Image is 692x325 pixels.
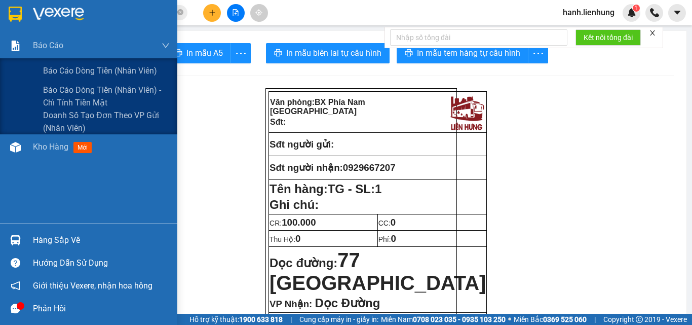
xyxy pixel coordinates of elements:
span: Thu Hộ: [270,235,300,243]
strong: Sđt người gửi: [270,139,334,150]
span: copyright [636,316,643,323]
span: BX Phía Nam [GEOGRAPHIC_DATA] [270,98,365,116]
span: Miền Bắc [514,314,587,325]
span: 1 [634,5,638,12]
strong: 0369 525 060 [543,315,587,323]
strong: 1900 633 818 [239,315,283,323]
div: Hàng sắp về [33,233,170,248]
button: printerIn mẫu A5 [166,43,231,63]
strong: Văn phòng: [270,98,365,116]
span: | [290,314,292,325]
span: Báo cáo dòng tiền (nhân viên) [43,64,157,77]
span: Cung cấp máy in - giấy in: [299,314,378,325]
span: printer [405,49,413,58]
span: mới [73,142,92,153]
span: Phí: [378,235,396,243]
span: Doanh số tạo đơn theo VP gửi (nhân viên) [43,109,170,134]
strong: Dọc đường: [270,256,486,293]
span: CR: [270,219,316,227]
span: aim [255,9,262,16]
span: In mẫu tem hàng tự cấu hình [417,47,520,59]
span: Ghi chú: [270,198,319,211]
span: Giới thiệu Vexere, nhận hoa hồng [33,279,152,292]
span: 0 [295,233,300,244]
img: icon-new-feature [627,8,636,17]
strong: Sđt: [270,118,286,126]
input: Nhập số tổng đài [390,29,567,46]
span: Miền Nam [381,314,506,325]
span: close [649,29,656,37]
img: logo [447,93,486,131]
span: 0 [391,233,396,244]
strong: Sđt người nhận: [270,162,343,173]
button: more [230,43,251,63]
span: 100.000 [282,217,316,228]
span: TG - SL: [328,182,382,196]
span: Kho hàng [33,142,68,152]
span: 0 [391,217,396,228]
span: Hỗ trợ kỹ thuật: [189,314,283,325]
span: 77 [GEOGRAPHIC_DATA] [270,249,486,294]
span: close-circle [177,8,183,18]
span: printer [274,49,282,58]
span: question-circle [11,258,20,268]
span: Báo cáo [33,39,63,52]
span: more [231,47,250,60]
span: down [162,42,170,50]
span: Dọc Đường [315,296,380,310]
span: message [11,304,20,313]
span: printer [174,49,182,58]
span: Báo cáo dòng tiền (nhân viên) - chỉ tính tiền mặt [43,84,170,109]
span: In mẫu biên lai tự cấu hình [286,47,381,59]
button: Kết nối tổng đài [575,29,641,46]
span: | [594,314,596,325]
sup: 1 [633,5,640,12]
img: logo-vxr [9,7,22,22]
span: notification [11,281,20,291]
img: warehouse-icon [10,235,21,245]
strong: 0708 023 035 - 0935 103 250 [413,315,506,323]
button: caret-down [668,4,686,22]
img: warehouse-icon [10,142,21,153]
span: Kết nối tổng đài [584,32,633,43]
button: printerIn mẫu tem hàng tự cấu hình [397,43,528,63]
span: close-circle [177,9,183,15]
span: 1 [375,182,381,196]
button: printerIn mẫu biên lai tự cấu hình [266,43,390,63]
button: more [528,43,548,63]
div: Phản hồi [33,301,170,316]
span: 0929667207 [343,162,396,173]
span: caret-down [673,8,682,17]
span: file-add [232,9,239,16]
span: CC: [378,219,396,227]
span: hanh.lienhung [555,6,623,19]
span: more [528,47,548,60]
strong: Tên hàng: [270,182,381,196]
span: plus [209,9,216,16]
button: aim [250,4,268,22]
button: file-add [227,4,245,22]
span: In mẫu A5 [186,47,223,59]
span: ⚪️ [508,317,511,321]
span: VP Nhận: [270,299,312,309]
img: phone-icon [650,8,659,17]
button: plus [203,4,221,22]
div: Hướng dẫn sử dụng [33,256,170,271]
img: solution-icon [10,41,21,51]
